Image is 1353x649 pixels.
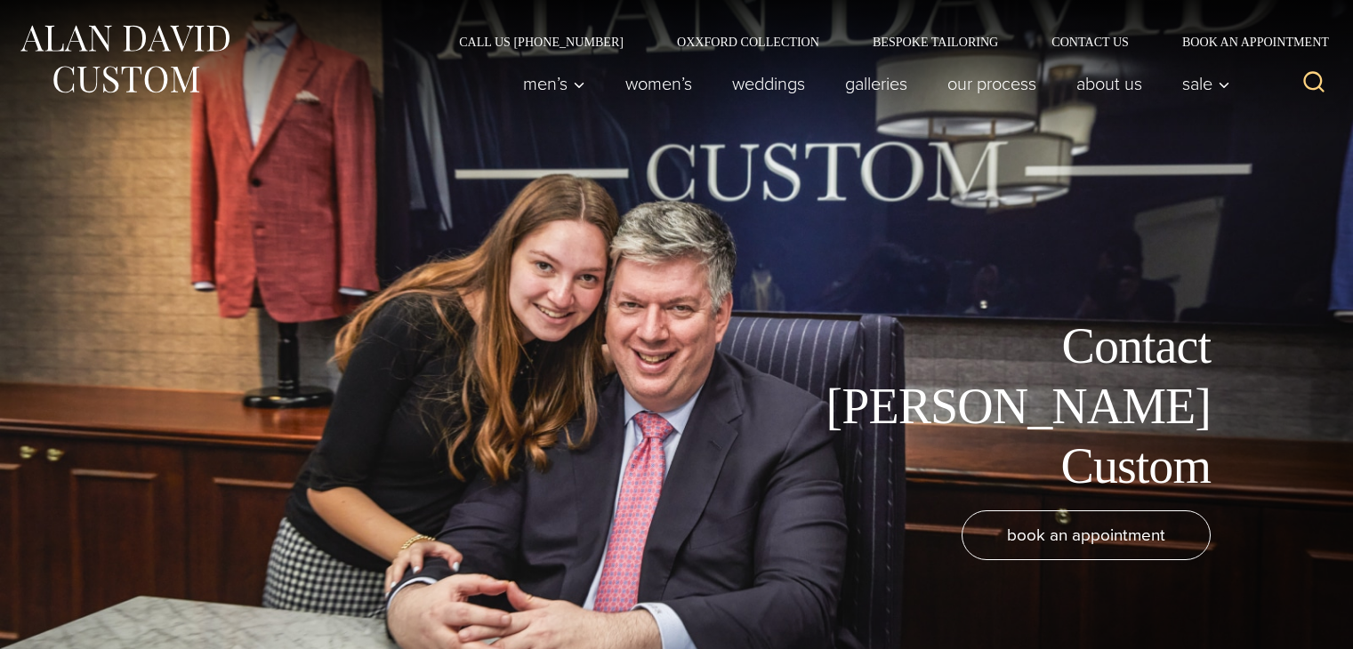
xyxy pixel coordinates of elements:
a: Bespoke Tailoring [846,36,1025,48]
img: Alan David Custom [18,20,231,99]
a: Women’s [606,66,713,101]
span: book an appointment [1007,522,1165,548]
a: Oxxford Collection [650,36,846,48]
a: Book an Appointment [1156,36,1335,48]
a: Contact Us [1025,36,1156,48]
a: weddings [713,66,825,101]
span: Men’s [523,75,585,92]
nav: Secondary Navigation [432,36,1335,48]
a: Our Process [928,66,1057,101]
a: Call Us [PHONE_NUMBER] [432,36,650,48]
h1: Contact [PERSON_NAME] Custom [810,316,1211,496]
span: Sale [1182,75,1230,92]
a: book an appointment [962,510,1211,560]
button: View Search Form [1293,62,1335,105]
a: About Us [1057,66,1163,101]
a: Galleries [825,66,928,101]
nav: Primary Navigation [503,66,1240,101]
